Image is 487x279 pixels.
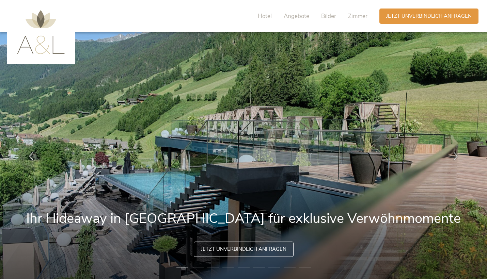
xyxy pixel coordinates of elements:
[258,12,272,20] span: Hotel
[17,10,65,54] img: AMONTI & LUNARIS Wellnessresort
[201,246,286,253] span: Jetzt unverbindlich anfragen
[348,12,367,20] span: Zimmer
[321,12,336,20] span: Bilder
[284,12,309,20] span: Angebote
[386,13,472,20] span: Jetzt unverbindlich anfragen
